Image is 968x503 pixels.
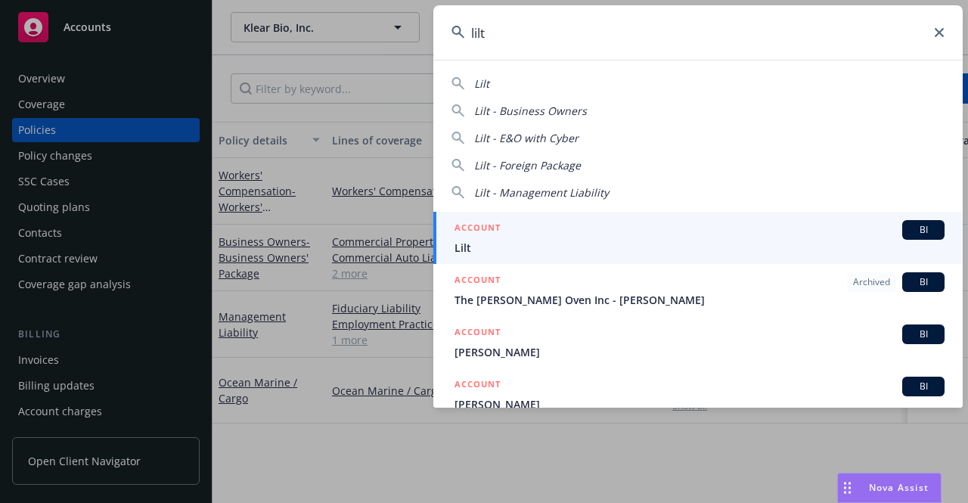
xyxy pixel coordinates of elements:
span: Lilt - Business Owners [474,104,587,118]
span: Lilt - E&O with Cyber [474,131,579,145]
h5: ACCOUNT [455,324,501,343]
div: Drag to move [838,474,857,502]
h5: ACCOUNT [455,220,501,238]
h5: ACCOUNT [455,272,501,290]
input: Search... [433,5,963,60]
span: Archived [853,275,890,289]
a: ACCOUNTBILilt [433,212,963,264]
span: [PERSON_NAME] [455,344,945,360]
a: ACCOUNTArchivedBIThe [PERSON_NAME] Oven Inc - [PERSON_NAME] [433,264,963,316]
span: Lilt - Foreign Package [474,158,581,172]
button: Nova Assist [837,473,942,503]
span: Lilt [474,76,489,91]
span: Lilt - Management Liability [474,185,609,200]
span: BI [908,328,939,341]
span: [PERSON_NAME] [455,396,945,412]
span: BI [908,223,939,237]
span: The [PERSON_NAME] Oven Inc - [PERSON_NAME] [455,292,945,308]
span: BI [908,380,939,393]
h5: ACCOUNT [455,377,501,395]
span: Nova Assist [869,481,929,494]
span: Lilt [455,240,945,256]
a: ACCOUNTBI[PERSON_NAME] [433,316,963,368]
span: BI [908,275,939,289]
a: ACCOUNTBI[PERSON_NAME] [433,368,963,421]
